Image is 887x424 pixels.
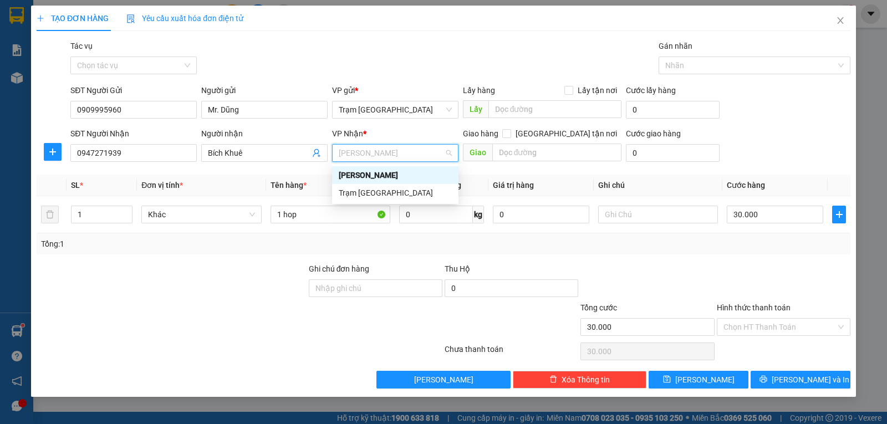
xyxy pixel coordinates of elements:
div: [PERSON_NAME] [339,169,452,181]
span: Lấy [463,100,488,118]
button: delete [41,206,59,223]
li: VP [PERSON_NAME] [77,47,147,59]
span: Thu Hộ [445,264,470,273]
span: Đơn vị tính [141,181,183,190]
input: Cước giao hàng [626,144,720,162]
button: Close [825,6,856,37]
span: Cước hàng [727,181,765,190]
div: VP gửi [332,84,458,96]
span: Giao [463,144,492,161]
label: Ghi chú đơn hàng [309,264,370,273]
span: save [663,375,671,384]
button: plus [832,206,846,223]
span: [PERSON_NAME] [675,374,735,386]
span: Phan Thiết [339,145,452,161]
div: Người gửi [201,84,328,96]
div: SĐT Người Nhận [70,127,197,140]
span: delete [549,375,557,384]
button: printer[PERSON_NAME] và In [751,371,850,389]
span: Giá trị hàng [493,181,534,190]
button: save[PERSON_NAME] [649,371,748,389]
label: Tác vụ [70,42,93,50]
img: logo.jpg [6,6,44,44]
span: Trạm Sài Gòn [339,101,452,118]
span: plus [44,147,61,156]
button: [PERSON_NAME] [376,371,510,389]
span: environment [77,62,84,69]
span: SL [71,181,80,190]
img: icon [126,14,135,23]
label: Hình thức thanh toán [717,303,791,312]
div: Phan Thiết [332,166,458,184]
span: printer [759,375,767,384]
input: Ghi Chú [598,206,718,223]
div: SĐT Người Gửi [70,84,197,96]
span: [PERSON_NAME] và In [772,374,849,386]
span: close [836,16,845,25]
label: Gán nhãn [659,42,692,50]
input: 0 [493,206,589,223]
b: T1 [PERSON_NAME], P Phú Thuỷ [77,61,144,94]
span: plus [37,14,44,22]
input: VD: Bàn, Ghế [271,206,390,223]
span: Giao hàng [463,129,498,138]
span: Lấy tận nơi [573,84,621,96]
input: Dọc đường [488,100,622,118]
div: Chưa thanh toán [443,343,579,362]
input: Dọc đường [492,144,622,161]
span: Tên hàng [271,181,307,190]
span: plus [833,210,845,219]
input: Cước lấy hàng [626,101,720,119]
span: user-add [312,149,321,157]
span: [PERSON_NAME] [414,374,473,386]
span: [GEOGRAPHIC_DATA] tận nơi [511,127,621,140]
button: deleteXóa Thông tin [513,371,646,389]
button: plus [44,143,62,161]
input: Ghi chú đơn hàng [309,279,442,297]
span: TẠO ĐƠN HÀNG [37,14,109,23]
th: Ghi chú [594,175,722,196]
div: Tổng: 1 [41,238,343,250]
span: kg [473,206,484,223]
li: VP Trạm [GEOGRAPHIC_DATA] [6,47,77,84]
label: Cước lấy hàng [626,86,676,95]
div: Trạm [GEOGRAPHIC_DATA] [339,187,452,199]
div: Người nhận [201,127,328,140]
span: VP Nhận [332,129,363,138]
span: Xóa Thông tin [562,374,610,386]
li: Trung Nga [6,6,161,27]
span: Tổng cước [580,303,617,312]
label: Cước giao hàng [626,129,681,138]
span: Lấy hàng [463,86,495,95]
span: Khác [148,206,254,223]
div: Trạm Sài Gòn [332,184,458,202]
span: Yêu cầu xuất hóa đơn điện tử [126,14,243,23]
